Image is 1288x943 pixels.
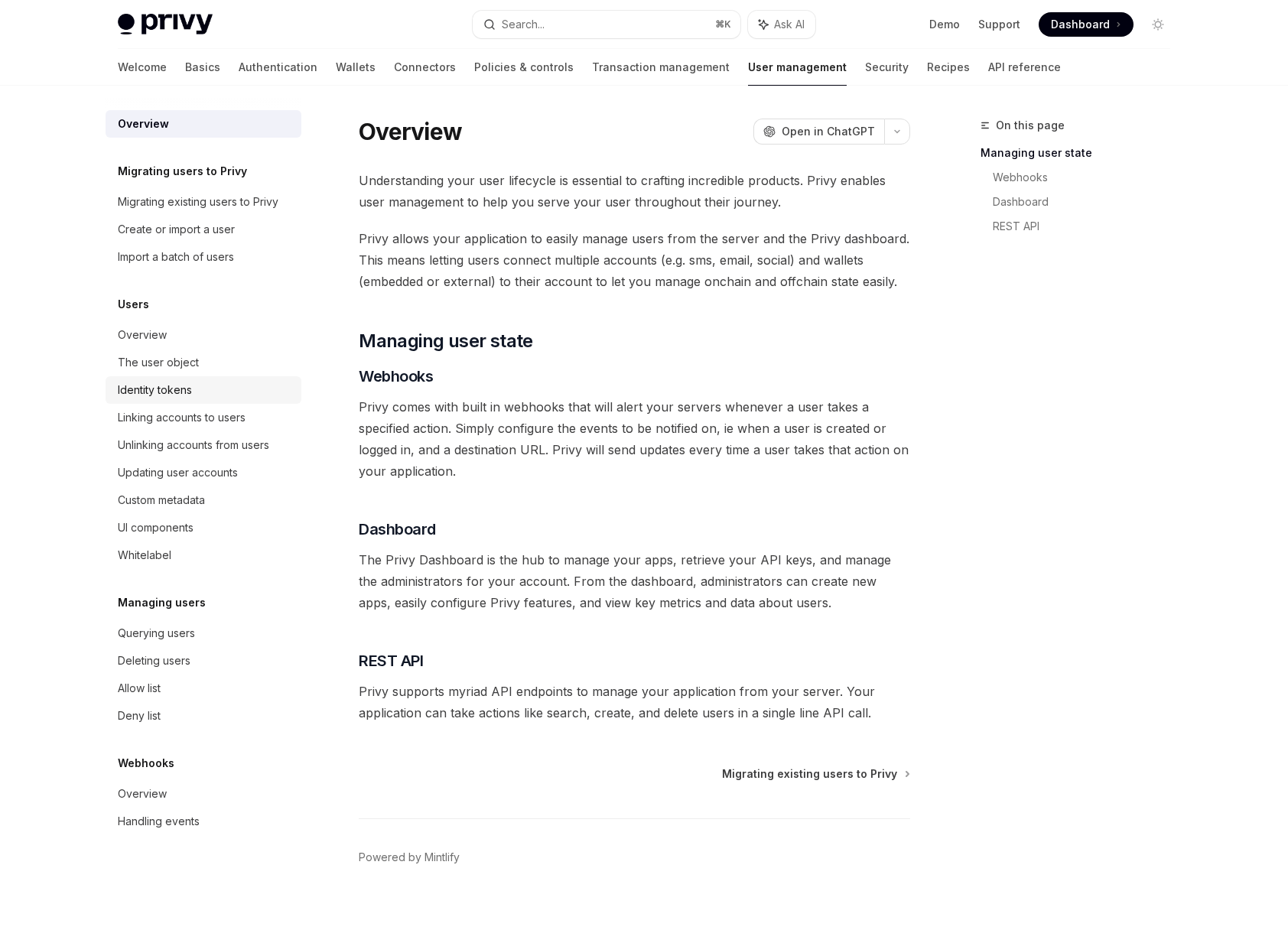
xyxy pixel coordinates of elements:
[782,124,875,139] span: Open in ChatGPT
[106,459,301,486] a: Updating user accounts
[753,119,884,145] button: Open in ChatGPT
[106,647,301,675] a: Deleting users
[118,652,190,670] div: Deleting users
[106,216,301,243] a: Create or import a user
[118,754,174,772] h5: Webhooks
[106,486,301,514] a: Custom metadata
[118,193,278,211] div: Migrating existing users to Privy
[106,188,301,216] a: Migrating existing users to Privy
[394,49,456,86] a: Connectors
[106,431,301,459] a: Unlinking accounts from users
[118,812,200,831] div: Handling events
[118,381,192,399] div: Identity tokens
[118,546,171,564] div: Whitelabel
[359,170,910,213] span: Understanding your user lifecycle is essential to crafting incredible products. Privy enables use...
[118,463,238,482] div: Updating user accounts
[118,436,269,454] div: Unlinking accounts from users
[118,326,167,344] div: Overview
[592,49,730,86] a: Transaction management
[106,702,301,730] a: Deny list
[118,408,246,427] div: Linking accounts to users
[473,11,740,38] button: Search...⌘K
[988,49,1061,86] a: API reference
[722,766,909,782] a: Migrating existing users to Privy
[106,376,301,404] a: Identity tokens
[502,15,545,34] div: Search...
[993,214,1182,239] a: REST API
[359,329,533,353] span: Managing user state
[106,404,301,431] a: Linking accounts to users
[1146,12,1170,37] button: Toggle dark mode
[993,165,1182,190] a: Webhooks
[359,519,436,540] span: Dashboard
[118,707,161,725] div: Deny list
[748,11,815,38] button: Ask AI
[106,675,301,702] a: Allow list
[118,519,194,537] div: UI components
[359,850,460,865] a: Powered by Mintlify
[118,353,199,372] div: The user object
[106,321,301,349] a: Overview
[106,243,301,271] a: Import a batch of users
[118,115,169,133] div: Overview
[359,118,462,145] h1: Overview
[106,349,301,376] a: The user object
[993,190,1182,214] a: Dashboard
[118,624,195,642] div: Querying users
[239,49,317,86] a: Authentication
[1051,17,1110,32] span: Dashboard
[359,549,910,613] span: The Privy Dashboard is the hub to manage your apps, retrieve your API keys, and manage the admini...
[774,17,805,32] span: Ask AI
[359,366,433,387] span: Webhooks
[748,49,847,86] a: User management
[474,49,574,86] a: Policies & controls
[118,295,149,314] h5: Users
[185,49,220,86] a: Basics
[929,17,960,32] a: Demo
[106,808,301,835] a: Handling events
[359,228,910,292] span: Privy allows your application to easily manage users from the server and the Privy dashboard. Thi...
[865,49,909,86] a: Security
[722,766,897,782] span: Migrating existing users to Privy
[1039,12,1134,37] a: Dashboard
[118,14,213,35] img: light logo
[118,785,167,803] div: Overview
[106,619,301,647] a: Querying users
[981,141,1182,165] a: Managing user state
[118,593,206,612] h5: Managing users
[106,514,301,541] a: UI components
[118,248,234,266] div: Import a batch of users
[359,681,910,724] span: Privy supports myriad API endpoints to manage your application from your server. Your application...
[336,49,376,86] a: Wallets
[118,49,167,86] a: Welcome
[106,780,301,808] a: Overview
[118,491,205,509] div: Custom metadata
[106,110,301,138] a: Overview
[359,396,910,482] span: Privy comes with built in webhooks that will alert your servers whenever a user takes a specified...
[715,18,731,31] span: ⌘ K
[118,162,247,180] h5: Migrating users to Privy
[996,116,1065,135] span: On this page
[118,679,161,697] div: Allow list
[978,17,1020,32] a: Support
[106,541,301,569] a: Whitelabel
[927,49,970,86] a: Recipes
[118,220,235,239] div: Create or import a user
[359,650,423,671] span: REST API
